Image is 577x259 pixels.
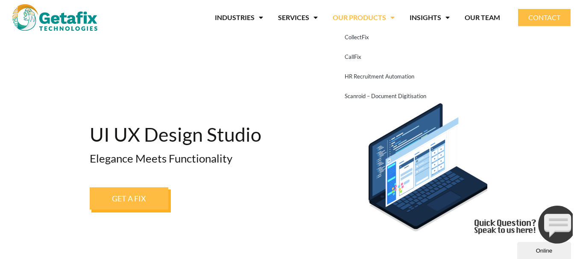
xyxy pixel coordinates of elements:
a: OUR PRODUCTS [333,8,395,27]
img: web and mobile application development company [12,4,97,31]
a: SERVICES [278,8,318,27]
a: OUR TEAM [465,8,500,27]
a: CollectFix [333,27,435,47]
nav: Menu [114,8,501,27]
a: Scanroid – Document Digitisation [333,86,435,106]
iframe: chat widget [517,240,573,259]
h1: UI UX Design Studio [90,125,305,144]
a: INDUSTRIES [215,8,263,27]
h2: Elegance Meets Functionality [90,153,305,164]
span: GET A FIX [112,195,146,202]
span: CONTACT [528,14,560,21]
a: GET A FIX [90,187,168,210]
ul: OUR PRODUCTS [333,27,435,106]
img: Web And Mobile App Development Services [369,103,487,231]
iframe: chat widget [471,202,573,247]
a: CONTACT [518,9,571,26]
img: Chat attention grabber [3,3,105,41]
a: HR Recruitment Automation [333,67,435,86]
a: CallFix [333,47,435,67]
a: INSIGHTS [410,8,450,27]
